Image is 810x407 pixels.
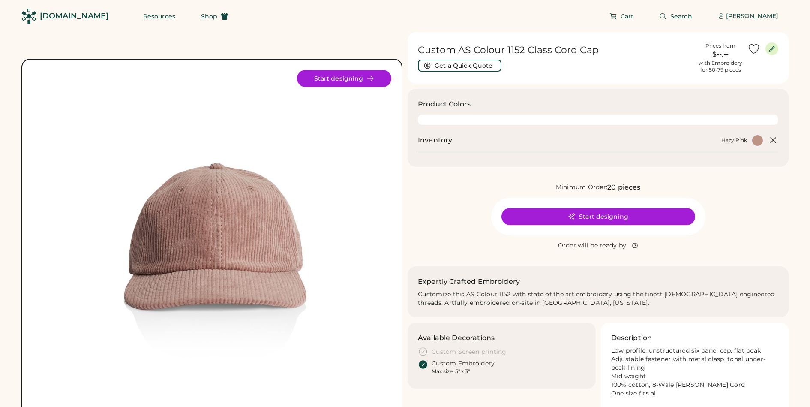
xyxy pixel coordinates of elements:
[556,183,608,192] div: Minimum Order:
[699,60,742,73] div: with Embroidery for 50-79 pieces
[40,11,108,21] div: [DOMAIN_NAME]
[133,8,186,25] button: Resources
[558,241,627,250] div: Order will be ready by
[726,12,778,21] div: [PERSON_NAME]
[599,8,644,25] button: Cart
[649,8,702,25] button: Search
[418,333,495,343] h3: Available Decorations
[21,9,36,24] img: Rendered Logo - Screens
[432,359,495,368] div: Custom Embroidery
[432,368,470,375] div: Max size: 5" x 3"
[501,208,695,225] button: Start designing
[418,99,471,109] h3: Product Colors
[418,60,501,72] button: Get a Quick Quote
[191,8,239,25] button: Shop
[418,290,778,308] div: Customize this AS Colour 1152 with state of the art embroidery using the finest [DEMOGRAPHIC_DATA...
[705,42,735,49] div: Prices from
[201,13,217,19] span: Shop
[607,182,640,193] div: 20 pieces
[621,13,633,19] span: Cart
[432,348,507,356] div: Custom Screen printing
[611,333,652,343] h3: Description
[721,137,747,144] div: Hazy Pink
[418,135,452,145] h2: Inventory
[297,70,391,87] button: Start designing
[418,44,693,56] h1: Custom AS Colour 1152 Class Cord Cap
[670,13,692,19] span: Search
[418,277,520,287] h2: Expertly Crafted Embroidery
[699,49,742,60] div: $--.--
